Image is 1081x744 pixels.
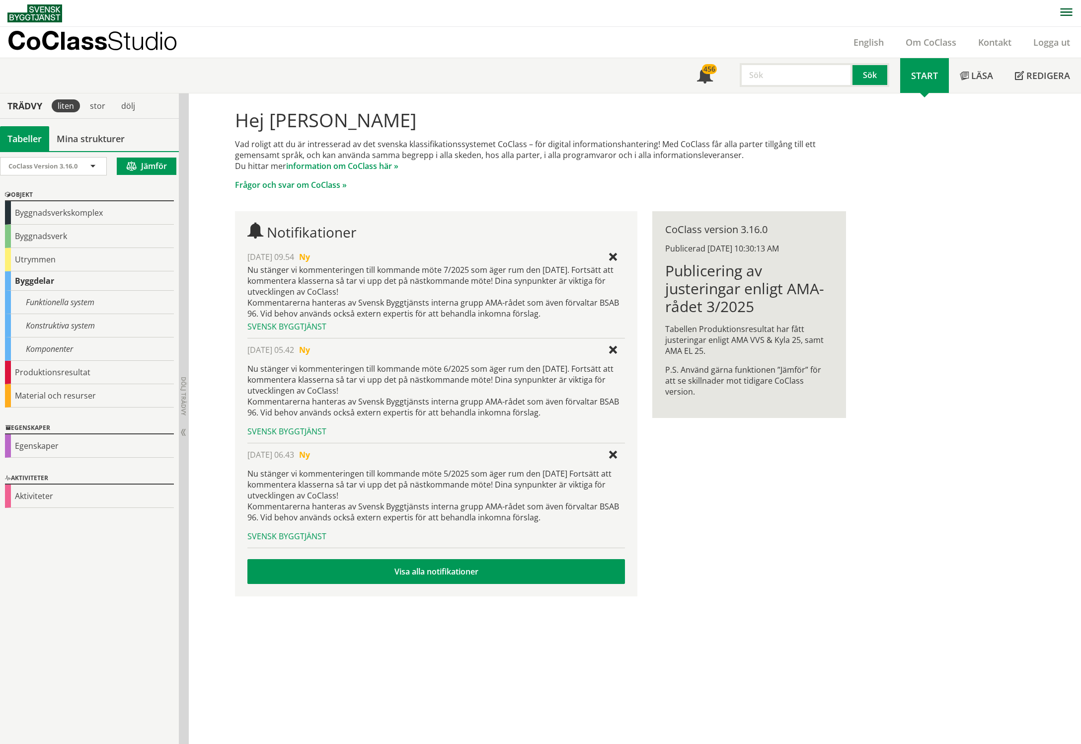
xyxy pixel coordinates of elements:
[702,64,717,74] div: 456
[665,364,833,397] p: P.S. Använd gärna funktionen ”Jämför” för att se skillnader mot tidigare CoClass version.
[267,223,356,242] span: Notifikationer
[1004,58,1081,93] a: Redigera
[247,363,624,418] p: Nu stänger vi kommenteringen till kommande möte 6/2025 som äger rum den [DATE]. Fortsätt att komm...
[5,384,174,408] div: Material och resurser
[299,251,310,262] span: Ny
[299,344,310,355] span: Ny
[84,99,111,112] div: stor
[5,225,174,248] div: Byggnadsverk
[5,473,174,485] div: Aktiviteter
[665,243,833,254] div: Publicerad [DATE] 10:30:13 AM
[911,70,938,82] span: Start
[247,559,624,584] a: Visa alla notifikationer
[299,449,310,460] span: Ny
[5,248,174,271] div: Utrymmen
[665,262,833,316] h1: Publicering av justeringar enligt AMA-rådet 3/2025
[235,139,846,171] p: Vad roligt att du är intresserad av det svenska klassifikationssystemet CoClass – för digital inf...
[971,70,993,82] span: Läsa
[5,361,174,384] div: Produktionsresultat
[665,224,833,235] div: CoClass version 3.16.0
[843,36,895,48] a: English
[247,264,624,319] div: Nu stänger vi kommenteringen till kommande möte 7/2025 som äger rum den [DATE]. Fortsätt att komm...
[5,434,174,458] div: Egenskaper
[247,344,294,355] span: [DATE] 05.42
[5,422,174,434] div: Egenskaper
[895,36,967,48] a: Om CoClass
[5,201,174,225] div: Byggnadsverkskomplex
[1026,70,1070,82] span: Redigera
[740,63,852,87] input: Sök
[247,251,294,262] span: [DATE] 09.54
[5,271,174,291] div: Byggdelar
[115,99,141,112] div: dölj
[5,189,174,201] div: Objekt
[49,126,132,151] a: Mina strukturer
[697,69,713,84] span: Notifikationer
[247,468,624,523] p: Nu stänger vi kommenteringen till kommande möte 5/2025 som äger rum den [DATE] Fortsätt att komme...
[949,58,1004,93] a: Läsa
[117,158,176,175] button: Jämför
[900,58,949,93] a: Start
[8,162,77,170] span: CoClass Version 3.16.0
[852,63,889,87] button: Sök
[7,4,62,22] img: Svensk Byggtjänst
[235,109,846,131] h1: Hej [PERSON_NAME]
[179,377,188,415] span: Dölj trädvy
[7,35,177,46] p: CoClass
[52,99,80,112] div: liten
[235,179,347,190] a: Frågor och svar om CoClass »
[247,426,624,437] div: Svensk Byggtjänst
[2,100,48,111] div: Trädvy
[686,58,724,93] a: 456
[286,161,398,171] a: information om CoClass här »
[967,36,1022,48] a: Kontakt
[7,27,199,58] a: CoClassStudio
[247,321,624,332] div: Svensk Byggtjänst
[247,449,294,460] span: [DATE] 06.43
[5,314,174,337] div: Konstruktiva system
[5,291,174,314] div: Funktionella system
[1022,36,1081,48] a: Logga ut
[665,324,833,356] p: Tabellen Produktionsresultat har fått justeringar enligt AMA VVS & Kyla 25, samt AMA EL 25.
[5,485,174,508] div: Aktiviteter
[247,531,624,542] div: Svensk Byggtjänst
[5,337,174,361] div: Komponenter
[107,26,177,55] span: Studio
